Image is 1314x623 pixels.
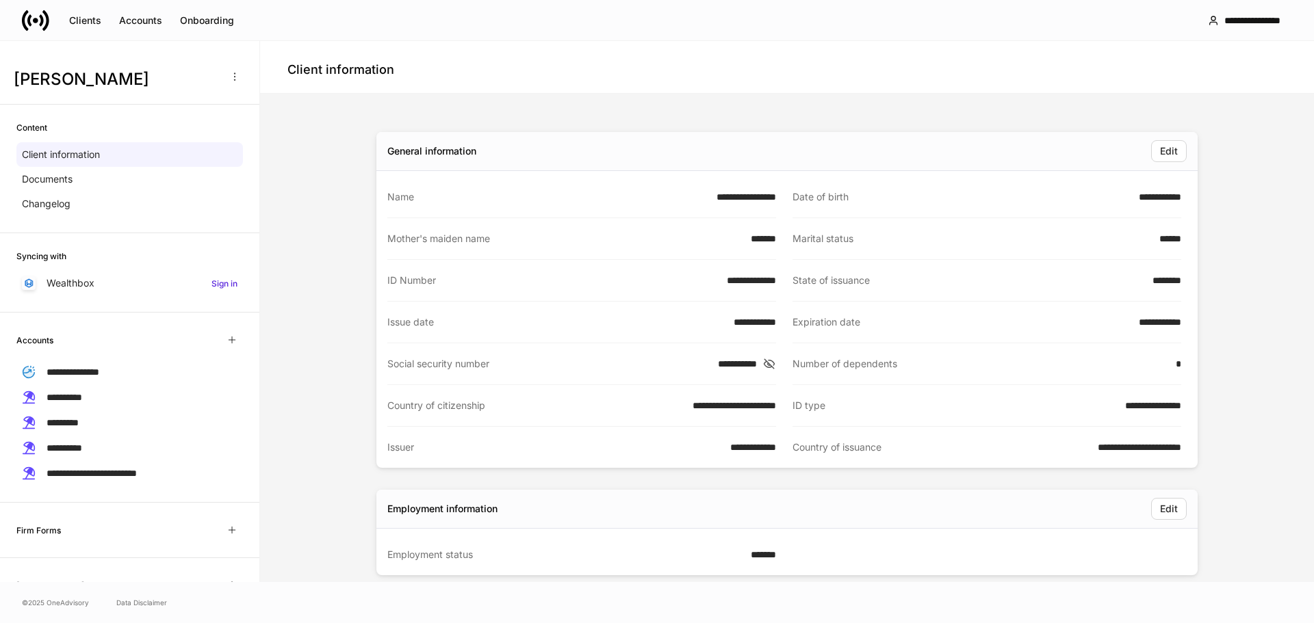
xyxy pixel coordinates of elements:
[793,190,1131,204] div: Date of birth
[387,190,708,204] div: Name
[793,232,1151,246] div: Marital status
[60,10,110,31] button: Clients
[16,142,243,167] a: Client information
[171,10,243,31] button: Onboarding
[1160,502,1178,516] div: Edit
[287,62,394,78] h4: Client information
[119,14,162,27] div: Accounts
[793,315,1131,329] div: Expiration date
[22,597,89,608] span: © 2025 OneAdvisory
[211,277,237,290] h6: Sign in
[16,271,243,295] a: WealthboxSign in
[47,276,94,290] p: Wealthbox
[793,357,1168,371] div: Number of dependents
[22,172,73,186] p: Documents
[1151,140,1187,162] button: Edit
[69,14,101,27] div: Clients
[16,167,243,191] a: Documents
[387,502,498,516] div: Employment information
[793,440,1090,454] div: Country of issuance
[16,334,53,347] h6: Accounts
[387,440,722,454] div: Issuer
[387,274,719,287] div: ID Number
[22,197,70,211] p: Changelog
[387,399,684,412] div: Country of citizenship
[387,315,725,329] div: Issue date
[16,121,47,134] h6: Content
[14,68,218,90] h3: [PERSON_NAME]
[793,399,1117,412] div: ID type
[180,14,234,27] div: Onboarding
[22,148,100,161] p: Client information
[16,250,66,263] h6: Syncing with
[387,548,743,561] div: Employment status
[793,274,1144,287] div: State of issuance
[16,191,243,216] a: Changelog
[1160,144,1178,158] div: Edit
[16,579,84,592] h6: [PERSON_NAME]
[387,232,743,246] div: Mother's maiden name
[16,524,61,537] h6: Firm Forms
[1151,498,1187,520] button: Edit
[387,357,710,371] div: Social security number
[116,597,167,608] a: Data Disclaimer
[387,144,476,158] div: General information
[110,10,171,31] button: Accounts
